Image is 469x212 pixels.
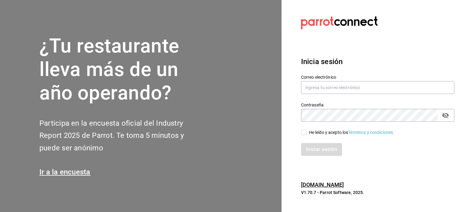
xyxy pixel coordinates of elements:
[301,81,454,94] input: Ingresa tu correo electrónico
[301,181,344,188] a: [DOMAIN_NAME]
[39,117,204,154] h2: Participa en la encuesta oficial del Industry Report 2025 de Parrot. Te toma 5 minutos y puede se...
[39,34,204,105] h1: ¿Tu restaurante lleva más de un año operando?
[309,129,394,136] div: He leído y acepto los
[39,168,90,176] a: Ir a la encuesta
[301,56,454,67] h3: Inicia sesión
[301,189,454,196] p: V1.70.7 - Parrot Software, 2025.
[348,130,394,135] a: Términos y condiciones.
[440,110,451,120] button: passwordField
[301,103,454,107] label: Contraseña
[301,75,454,79] label: Correo electrónico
